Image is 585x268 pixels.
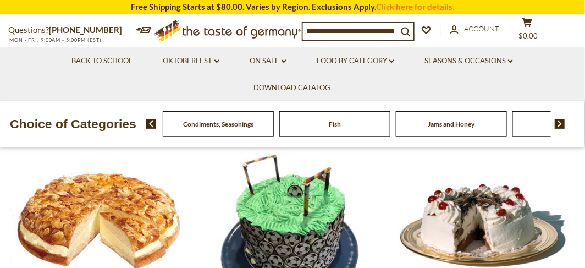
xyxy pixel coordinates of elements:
a: [PHONE_NUMBER] [49,25,122,35]
span: $0.00 [519,31,538,40]
img: previous arrow [146,119,157,129]
a: Seasons & Occasions [424,55,513,67]
button: $0.00 [511,17,544,45]
a: Jams and Honey [428,120,475,128]
a: Click here for details. [376,2,454,12]
a: On Sale [250,55,286,67]
a: Food By Category [317,55,394,67]
a: Download Catalog [254,82,331,94]
p: Questions? [8,23,130,37]
span: Account [464,24,499,33]
a: Oktoberfest [163,55,219,67]
a: Fish [329,120,341,128]
a: Back to School [71,55,133,67]
a: Condiments, Seasonings [183,120,253,128]
img: next arrow [555,119,565,129]
span: MON - FRI, 9:00AM - 5:00PM (EST) [8,37,102,43]
a: Account [450,23,499,35]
